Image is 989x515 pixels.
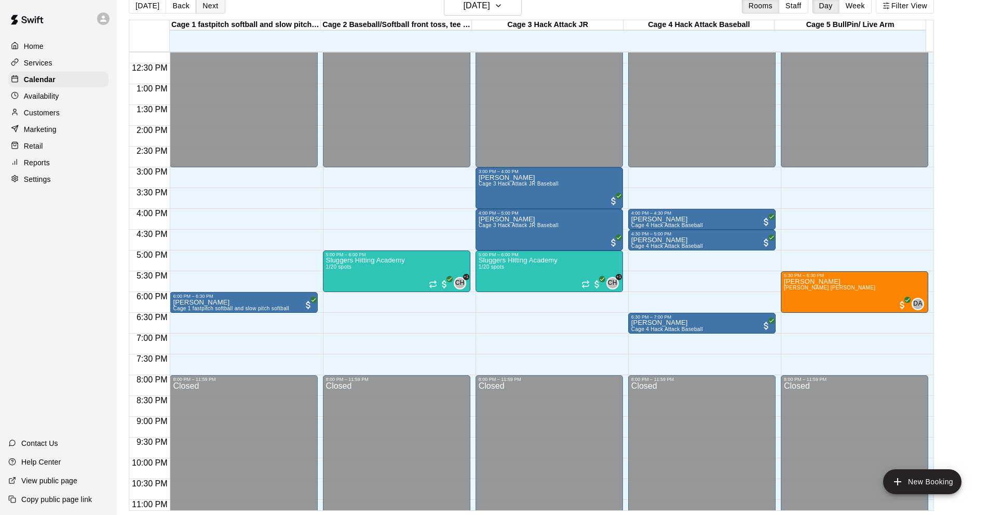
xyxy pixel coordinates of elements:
[479,181,559,187] span: Cage 3 Hack Attack JR Baseball
[134,292,170,301] span: 6:00 PM
[8,72,109,87] a: Calendar
[24,157,50,168] p: Reports
[913,299,922,309] span: DA
[631,210,773,216] div: 4:00 PM – 4:30 PM
[631,222,703,228] span: Cage 4 Hack Attack Baseball
[134,147,170,155] span: 2:30 PM
[761,217,771,227] span: All customers have paid
[173,306,289,311] span: Cage 1 fastpitch softball and slow pitch softball
[134,438,170,446] span: 9:30 PM
[134,250,170,259] span: 5:00 PM
[8,171,109,187] a: Settings
[631,243,703,249] span: Cage 4 Hack Attack Baseball
[761,237,771,248] span: All customers have paid
[463,274,469,280] span: +1
[24,124,57,135] p: Marketing
[129,500,170,509] span: 11:00 PM
[916,298,924,310] span: Devin Alvarez
[24,141,43,151] p: Retail
[631,314,773,320] div: 6:30 PM – 7:00 PM
[134,188,170,197] span: 3:30 PM
[631,326,703,332] span: Cage 4 Hack Attack Baseball
[129,479,170,488] span: 10:30 PM
[170,20,321,30] div: Cage 1 fastpitch softball and slow pitch softball
[454,277,466,289] div: Chandler Harris
[775,20,926,30] div: Cage 5 BullPin/ Live Arm
[21,476,77,486] p: View public page
[8,88,109,104] a: Availability
[897,300,907,310] span: All customers have paid
[303,300,314,310] span: All customers have paid
[479,264,504,270] span: 1/20 spots filled
[8,122,109,137] a: Marketing
[458,277,466,289] span: Chandler Harris & 1 other
[21,438,58,448] p: Contact Us
[429,280,437,288] span: Recurring event
[8,155,109,170] a: Reports
[592,279,602,289] span: All customers have paid
[129,458,170,467] span: 10:00 PM
[134,84,170,93] span: 1:00 PM
[628,209,776,230] div: 4:00 PM – 4:30 PM: Alec Baray
[134,375,170,384] span: 8:00 PM
[616,274,622,280] span: +1
[608,278,617,288] span: CH
[631,377,773,382] div: 8:00 PM – 11:59 PM
[472,20,623,30] div: Cage 3 Hack Attack JR
[321,20,472,30] div: Cage 2 Baseball/Softball front toss, tee work , No Machine
[784,377,925,382] div: 8:00 PM – 11:59 PM
[628,230,776,250] div: 4:30 PM – 5:00 PM: Alec Baray
[21,494,92,505] p: Copy public page link
[476,250,623,292] div: 5:00 PM – 6:00 PM: Sluggers Hitting Academy
[479,169,620,174] div: 3:00 PM – 4:00 PM
[21,457,61,467] p: Help Center
[326,264,351,270] span: 1/20 spots filled
[24,174,51,184] p: Settings
[761,321,771,331] span: All customers have paid
[326,252,467,257] div: 5:00 PM – 6:00 PM
[479,377,620,382] div: 8:00 PM – 11:59 PM
[8,38,109,54] div: Home
[134,167,170,176] span: 3:00 PM
[173,294,314,299] div: 6:00 PM – 6:30 PM
[784,285,875,290] span: [PERSON_NAME] [PERSON_NAME]
[439,279,450,289] span: All customers have paid
[784,273,925,278] div: 5:30 PM – 6:30 PM
[8,55,109,71] a: Services
[323,250,470,292] div: 5:00 PM – 6:00 PM: Sluggers Hitting Academy
[134,105,170,114] span: 1:30 PM
[631,231,773,236] div: 4:30 PM – 5:00 PM
[134,271,170,280] span: 5:30 PM
[476,167,623,209] div: 3:00 PM – 4:00 PM: Andrew Lopez Sr
[606,277,619,289] div: Chandler Harris
[628,313,776,334] div: 6:30 PM – 7:00 PM: Francisco Jacinto
[170,292,317,313] div: 6:00 PM – 6:30 PM: Katelynn Moracco
[476,209,623,250] div: 4:00 PM – 5:00 PM: Becky Mortensen
[173,377,314,382] div: 8:00 PM – 11:59 PM
[134,417,170,426] span: 9:00 PM
[134,313,170,322] span: 6:30 PM
[24,58,52,68] p: Services
[134,334,170,342] span: 7:00 PM
[24,91,59,101] p: Availability
[608,196,619,206] span: All customers have paid
[134,230,170,239] span: 4:30 PM
[24,108,60,118] p: Customers
[781,271,928,313] div: 5:30 PM – 6:30 PM: Wyatt Niles
[134,209,170,218] span: 4:00 PM
[8,105,109,121] a: Customers
[883,469,961,494] button: add
[479,222,559,228] span: Cage 3 Hack Attack JR Baseball
[134,396,170,405] span: 8:30 PM
[24,74,56,85] p: Calendar
[129,63,170,72] span: 12:30 PM
[24,41,44,51] p: Home
[455,278,465,288] span: CH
